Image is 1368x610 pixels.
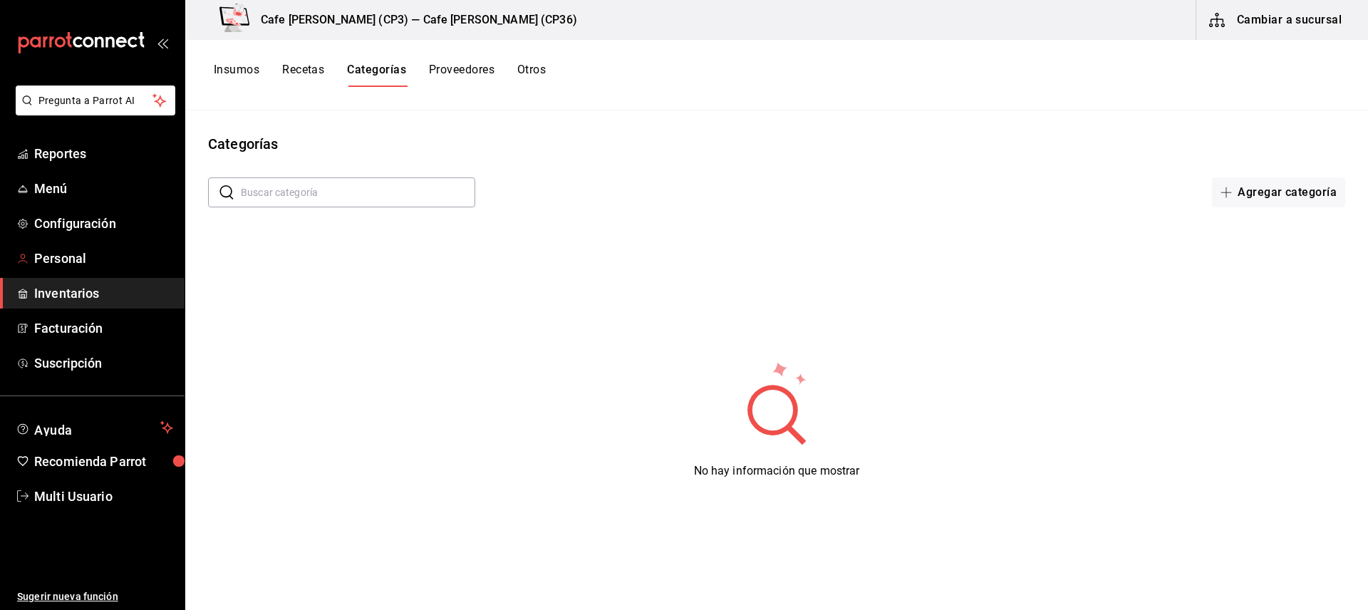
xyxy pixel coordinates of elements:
span: Personal [34,249,173,268]
div: Categorías [208,133,278,155]
button: open_drawer_menu [157,37,168,48]
input: Buscar categoría [241,178,475,207]
span: Pregunta a Parrot AI [38,93,153,108]
span: Menú [34,179,173,198]
span: Recomienda Parrot [34,452,173,471]
span: Facturación [34,319,173,338]
span: Ayuda [34,419,155,436]
span: Configuración [34,214,173,233]
button: Insumos [214,63,259,87]
span: Suscripción [34,353,173,373]
span: Reportes [34,144,173,163]
span: Sugerir nueva función [17,589,173,604]
button: Categorías [347,63,406,87]
span: No hay información que mostrar [694,464,860,477]
div: navigation tabs [214,63,546,87]
button: Proveedores [429,63,494,87]
button: Agregar categoría [1212,177,1345,207]
h3: Cafe [PERSON_NAME] (CP3) — Cafe [PERSON_NAME] (CP36) [249,11,577,29]
button: Recetas [282,63,324,87]
button: Otros [517,63,546,87]
button: Pregunta a Parrot AI [16,86,175,115]
a: Pregunta a Parrot AI [10,103,175,118]
span: Inventarios [34,284,173,303]
span: Multi Usuario [34,487,173,506]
